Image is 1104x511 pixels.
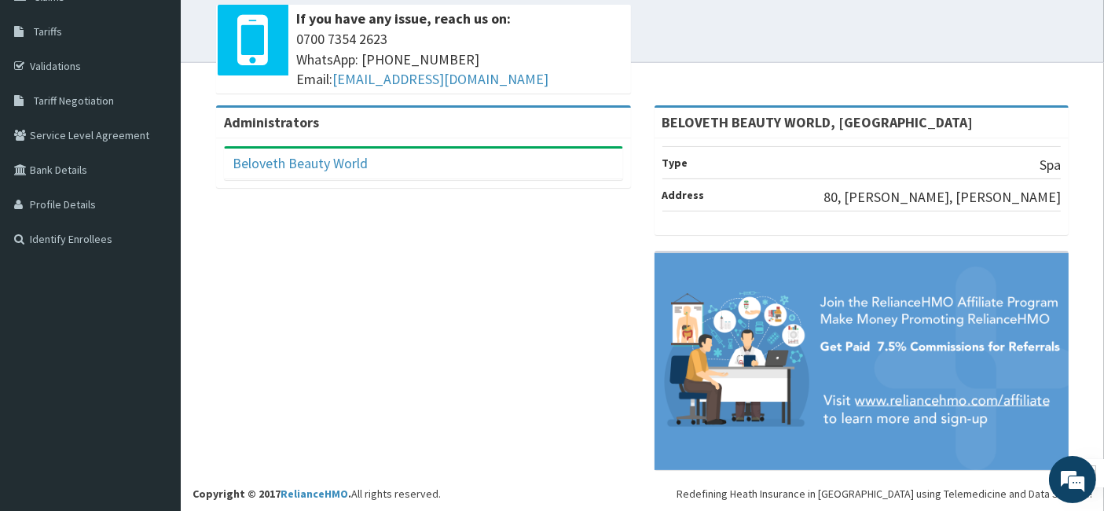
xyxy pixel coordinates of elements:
[34,24,62,39] span: Tariffs
[662,188,705,202] b: Address
[296,9,511,28] b: If you have any issue, reach us on:
[655,253,1069,470] img: provider-team-banner.png
[823,187,1061,208] p: 80, [PERSON_NAME], [PERSON_NAME]
[677,486,1092,502] div: Redefining Heath Insurance in [GEOGRAPHIC_DATA] using Telemedicine and Data Science!
[332,70,548,88] a: [EMAIL_ADDRESS][DOMAIN_NAME]
[281,487,348,501] a: RelianceHMO
[296,29,623,90] span: 0700 7354 2623 WhatsApp: [PHONE_NUMBER] Email:
[1040,155,1061,175] p: Spa
[233,154,368,172] a: Beloveth Beauty World
[662,156,688,170] b: Type
[34,94,114,108] span: Tariff Negotiation
[193,487,351,501] strong: Copyright © 2017 .
[662,113,974,131] strong: BELOVETH BEAUTY WORLD, [GEOGRAPHIC_DATA]
[224,113,319,131] b: Administrators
